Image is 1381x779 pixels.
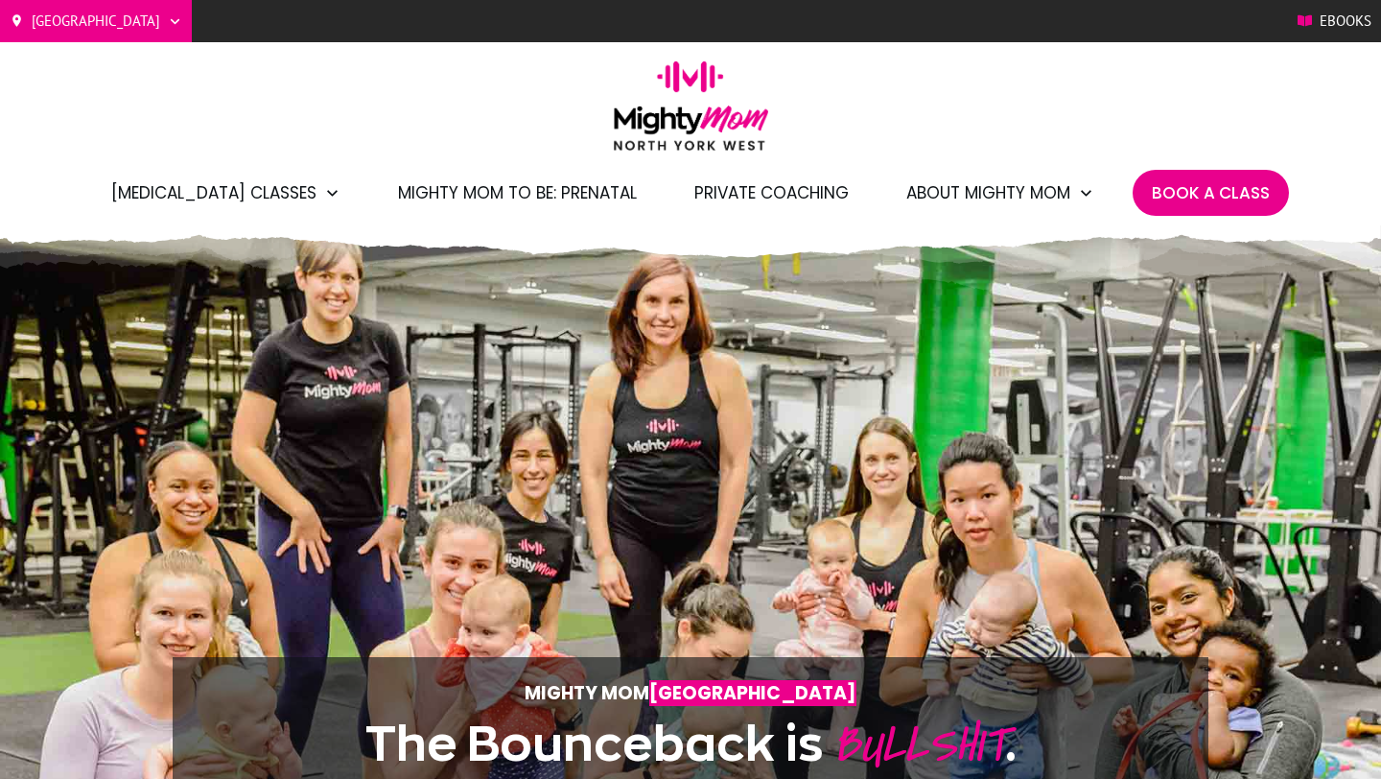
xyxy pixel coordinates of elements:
span: [MEDICAL_DATA] Classes [111,177,316,209]
strong: Mighty Mom [525,680,856,706]
a: Mighty Mom to Be: Prenatal [398,177,637,209]
a: Ebooks [1298,7,1371,35]
a: About Mighty Mom [906,177,1094,209]
span: Ebooks [1320,7,1371,35]
span: [GEOGRAPHIC_DATA] [649,680,856,706]
span: [GEOGRAPHIC_DATA] [32,7,160,35]
span: The Bounceback is [365,718,823,769]
a: [GEOGRAPHIC_DATA] [10,7,182,35]
span: About Mighty Mom [906,177,1070,209]
a: Book A Class [1152,177,1270,209]
a: Private Coaching [694,177,849,209]
a: [MEDICAL_DATA] Classes [111,177,340,209]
